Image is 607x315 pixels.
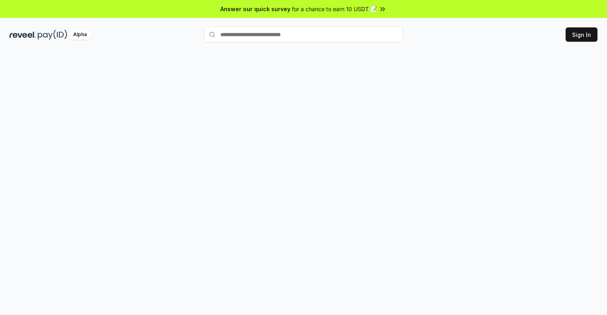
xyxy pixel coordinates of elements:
[566,27,597,42] button: Sign In
[220,5,290,13] span: Answer our quick survey
[69,30,91,40] div: Alpha
[10,30,36,40] img: reveel_dark
[292,5,377,13] span: for a chance to earn 10 USDT 📝
[38,30,67,40] img: pay_id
